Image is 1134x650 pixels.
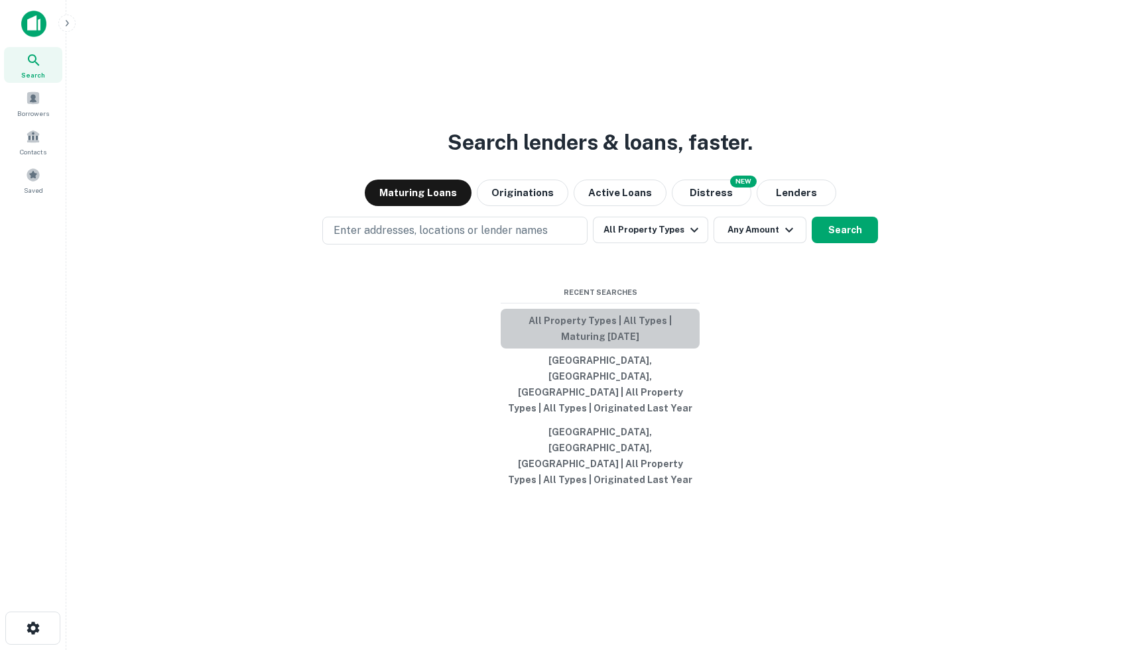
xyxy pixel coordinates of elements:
button: Originations [477,180,568,206]
iframe: Chat Widget [1068,544,1134,608]
button: Any Amount [714,217,806,243]
button: Active Loans [574,180,666,206]
button: [GEOGRAPHIC_DATA], [GEOGRAPHIC_DATA], [GEOGRAPHIC_DATA] | All Property Types | All Types | Origin... [501,349,700,420]
button: Search distressed loans with lien and other non-mortgage details. [672,180,751,206]
button: Maturing Loans [365,180,472,206]
p: Enter addresses, locations or lender names [334,223,548,239]
button: Search [812,217,878,243]
a: Borrowers [4,85,62,121]
span: Saved [24,185,43,195]
a: Saved [4,162,62,198]
a: Contacts [4,124,62,160]
span: Contacts [20,146,46,157]
button: All Property Types | All Types | Maturing [DATE] [501,309,700,349]
button: Enter addresses, locations or lender names [322,217,588,244]
button: Lenders [757,180,836,206]
a: Search [4,47,62,83]
div: NEW [730,176,757,188]
button: All Property Types [593,217,708,243]
button: [GEOGRAPHIC_DATA], [GEOGRAPHIC_DATA], [GEOGRAPHIC_DATA] | All Property Types | All Types | Origin... [501,420,700,492]
h3: Search lenders & loans, faster. [448,127,753,158]
span: Borrowers [17,108,49,119]
img: capitalize-icon.png [21,11,46,37]
span: Recent Searches [501,287,700,298]
span: Search [21,70,45,80]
